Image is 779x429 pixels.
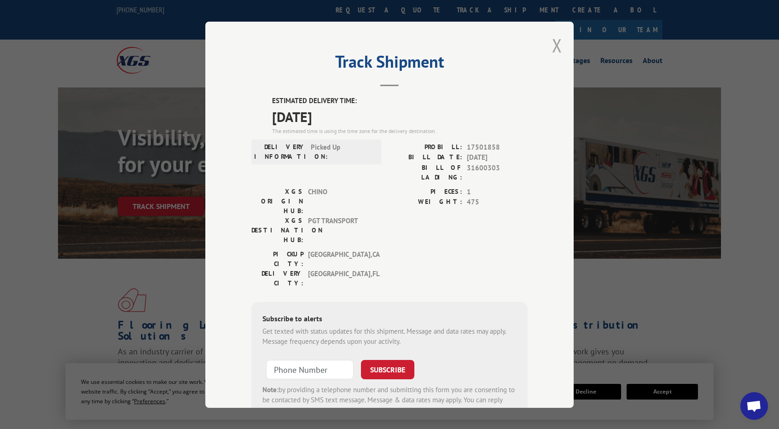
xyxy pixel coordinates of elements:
[467,197,528,208] span: 475
[272,106,528,127] span: [DATE]
[740,392,768,420] div: Open chat
[251,215,303,244] label: XGS DESTINATION HUB:
[467,142,528,152] span: 17501858
[311,142,373,161] span: Picked Up
[251,186,303,215] label: XGS ORIGIN HUB:
[361,359,414,379] button: SUBSCRIBE
[251,55,528,73] h2: Track Shipment
[389,197,462,208] label: WEIGHT:
[308,186,370,215] span: CHINO
[467,162,528,182] span: 31600303
[308,249,370,268] span: [GEOGRAPHIC_DATA] , CA
[266,359,354,379] input: Phone Number
[272,96,528,106] label: ESTIMATED DELIVERY TIME:
[389,142,462,152] label: PROBILL:
[552,33,562,58] button: Close modal
[467,152,528,163] span: [DATE]
[262,384,517,416] div: by providing a telephone number and submitting this form you are consenting to be contacted by SM...
[262,326,517,347] div: Get texted with status updates for this shipment. Message and data rates may apply. Message frequ...
[389,152,462,163] label: BILL DATE:
[308,215,370,244] span: PGT TRANSPORT
[308,268,370,288] span: [GEOGRAPHIC_DATA] , FL
[272,127,528,135] div: The estimated time is using the time zone for the delivery destination.
[262,385,279,394] strong: Note:
[251,249,303,268] label: PICKUP CITY:
[262,313,517,326] div: Subscribe to alerts
[251,268,303,288] label: DELIVERY CITY:
[389,186,462,197] label: PIECES:
[467,186,528,197] span: 1
[389,162,462,182] label: BILL OF LADING:
[254,142,306,161] label: DELIVERY INFORMATION:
